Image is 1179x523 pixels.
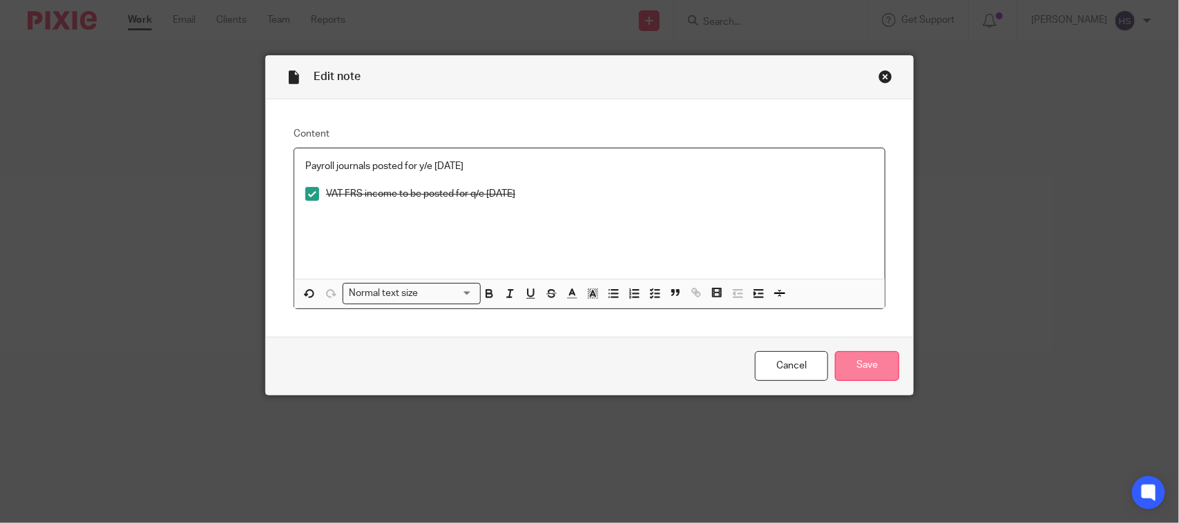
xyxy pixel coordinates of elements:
[879,70,892,83] div: Close this dialog window
[343,283,481,304] div: Search for option
[314,71,361,82] span: Edit note
[423,286,472,301] input: Search for option
[346,286,421,301] span: Normal text size
[294,127,885,141] label: Content
[326,187,874,201] p: VAT FRS income to be posted for q/e [DATE]
[305,159,874,173] p: Payroll journals posted for y/e [DATE]
[755,351,828,381] a: Cancel
[835,351,899,381] input: Save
